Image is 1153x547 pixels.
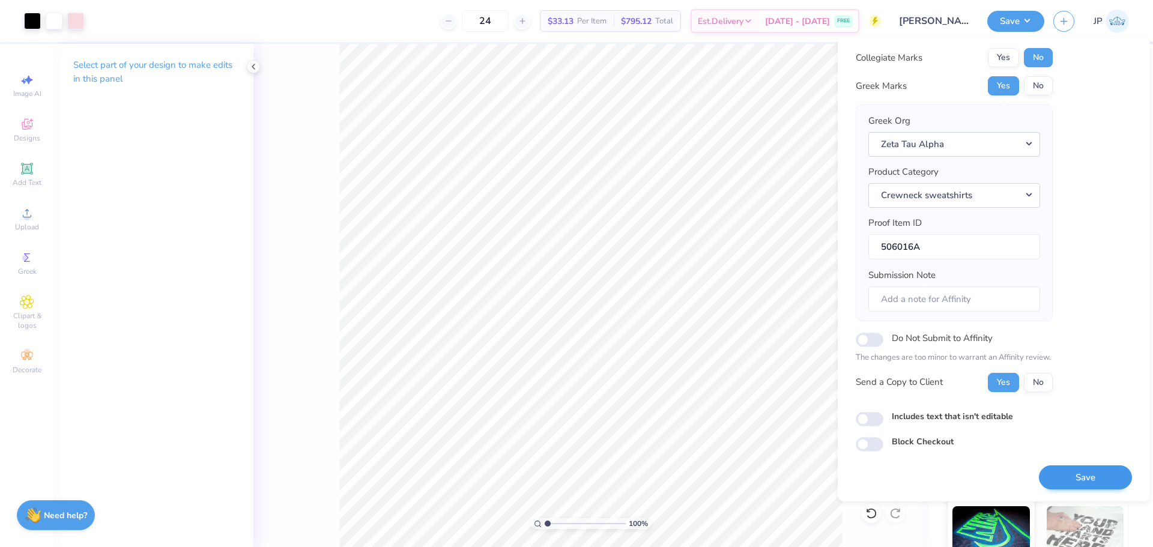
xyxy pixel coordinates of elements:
[892,330,993,346] label: Do Not Submit to Affinity
[868,132,1040,157] button: Zeta Tau Alpha
[988,76,1019,95] button: Yes
[856,51,922,65] div: Collegiate Marks
[988,373,1019,392] button: Yes
[892,435,954,448] label: Block Checkout
[868,183,1040,208] button: Crewneck sweatshirts
[6,311,48,330] span: Clipart & logos
[868,114,910,128] label: Greek Org
[765,15,830,28] span: [DATE] - [DATE]
[868,216,922,230] label: Proof Item ID
[462,10,509,32] input: – –
[577,15,607,28] span: Per Item
[44,510,87,521] strong: Need help?
[13,365,41,375] span: Decorate
[1024,373,1053,392] button: No
[868,165,939,179] label: Product Category
[1024,76,1053,95] button: No
[1039,465,1132,490] button: Save
[868,286,1040,312] input: Add a note for Affinity
[13,178,41,187] span: Add Text
[856,375,943,389] div: Send a Copy to Client
[1106,10,1129,33] img: John Paul Torres
[15,222,39,232] span: Upload
[1094,14,1103,28] span: JP
[1024,48,1053,67] button: No
[837,17,850,25] span: FREE
[548,15,573,28] span: $33.13
[868,268,936,282] label: Submission Note
[73,58,234,86] p: Select part of your design to make edits in this panel
[856,352,1053,364] p: The changes are too minor to warrant an Affinity review.
[13,89,41,98] span: Image AI
[629,518,648,529] span: 100 %
[856,79,907,93] div: Greek Marks
[988,48,1019,67] button: Yes
[1094,10,1129,33] a: JP
[698,15,743,28] span: Est. Delivery
[18,267,37,276] span: Greek
[987,11,1044,32] button: Save
[892,410,1013,423] label: Includes text that isn't editable
[655,15,673,28] span: Total
[14,133,40,143] span: Designs
[890,9,978,33] input: Untitled Design
[621,15,652,28] span: $795.12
